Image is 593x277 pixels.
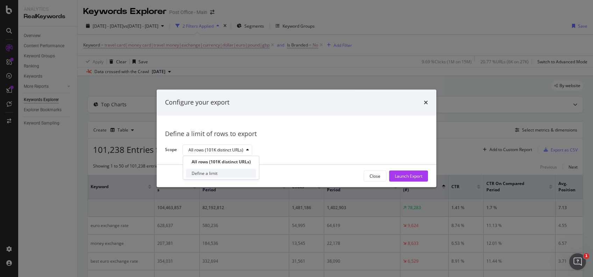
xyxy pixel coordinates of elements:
div: All rows (101K distinct URLs) [188,148,243,152]
span: 1 [584,253,589,259]
div: Configure your export [165,98,229,107]
label: Scope [165,147,177,155]
div: Close [370,173,380,179]
button: Launch Export [389,171,428,182]
button: Close [364,171,386,182]
div: modal [157,90,436,187]
div: Define a limit of rows to export [165,129,428,138]
div: All rows (101K distinct URLs) [192,159,251,165]
div: Define a limit [192,170,217,176]
iframe: Intercom live chat [569,253,586,270]
div: Launch Export [395,173,422,179]
button: All rows (101K distinct URLs) [183,144,252,156]
div: times [424,98,428,107]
